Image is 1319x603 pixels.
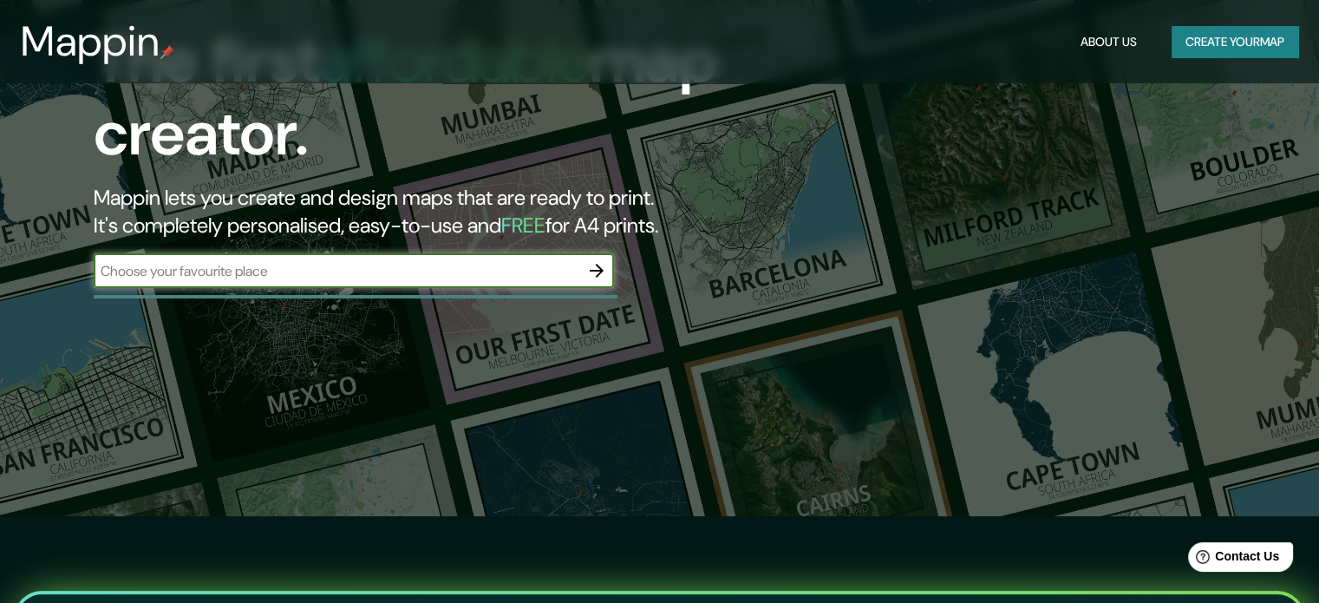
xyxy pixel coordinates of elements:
[94,24,754,184] h1: The first map creator.
[160,45,174,59] img: mappin-pin
[94,261,579,281] input: Choose your favourite place
[1172,26,1298,58] button: Create yourmap
[94,184,754,239] h2: Mappin lets you create and design maps that are ready to print. It's completely personalised, eas...
[501,212,545,239] h5: FREE
[1165,535,1300,584] iframe: Help widget launcher
[1074,26,1144,58] button: About Us
[21,17,160,66] h3: Mappin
